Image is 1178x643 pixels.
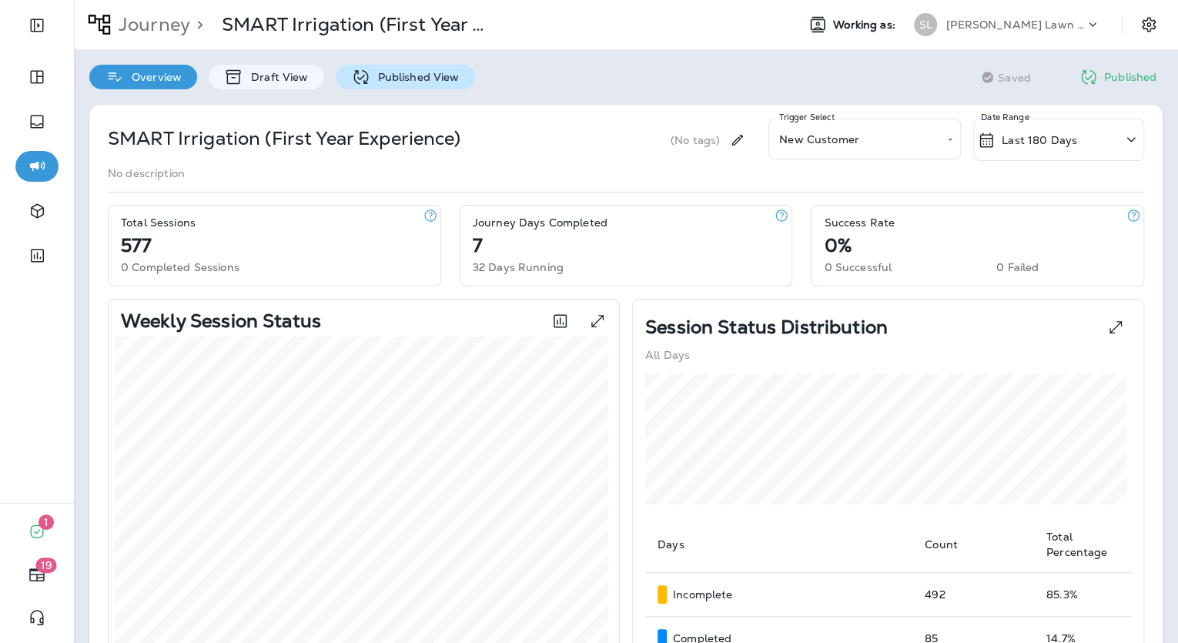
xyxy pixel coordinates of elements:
th: Total Percentage [1034,517,1131,573]
p: [PERSON_NAME] Lawn & Landscape [946,18,1085,31]
div: New Customer [768,119,961,159]
p: Draft View [243,71,308,83]
p: Published View [370,71,460,83]
td: 492 [912,573,1034,617]
p: 0 Completed Sessions [121,261,239,273]
p: Last 180 Days [1002,134,1077,146]
p: 7 [473,239,483,252]
p: (No tags) [671,134,720,146]
div: Edit [723,119,751,161]
td: 85.3 % [1034,573,1131,617]
button: 1 [15,516,59,547]
p: Success Rate [824,216,895,229]
button: Expand Sidebar [15,10,59,41]
p: 0% [824,239,851,252]
p: 32 Days Running [473,261,564,273]
label: Trigger Select [779,112,835,123]
button: 19 [15,559,59,590]
p: Journey Days Completed [473,216,607,229]
p: 577 [121,239,152,252]
p: 0 Successful [824,261,892,273]
p: Date Range [981,111,1031,123]
button: View Pie expanded to full screen [1100,312,1131,343]
button: View graph expanded to full screen [582,306,613,337]
th: Count [912,517,1034,573]
th: Days [645,517,912,573]
span: 1 [38,514,54,530]
button: Toggle between session count and session percentage [544,306,576,337]
p: No description [108,167,185,179]
span: 19 [36,558,57,573]
p: SMART Irrigation (First Year Experience) [222,13,492,36]
p: All Days [645,349,690,361]
p: Total Sessions [121,216,196,229]
p: Incomplete [673,588,732,601]
p: Published [1104,71,1156,83]
button: Settings [1135,11,1163,39]
div: SL [914,13,937,36]
p: Overview [124,71,182,83]
p: > [190,13,203,36]
p: SMART Irrigation (First Year Experience) [108,126,460,151]
span: Working as: [833,18,899,32]
p: Weekly Session Status [121,315,321,327]
p: 0 Failed [996,261,1039,273]
p: Session Status Distribution [645,321,888,333]
p: Journey [112,13,190,36]
span: Saved [998,72,1031,84]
